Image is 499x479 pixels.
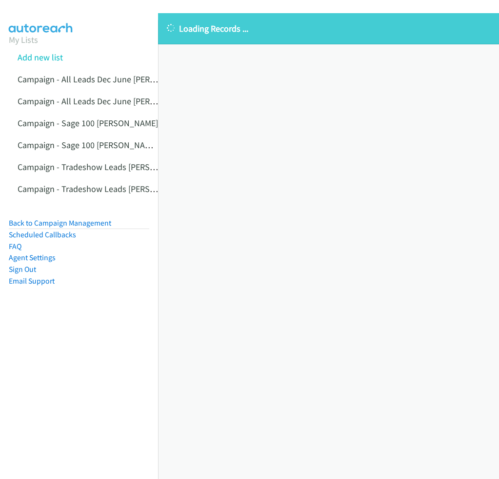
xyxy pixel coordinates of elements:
a: My Lists [9,34,38,45]
p: Loading Records ... [167,22,490,35]
a: Campaign - Sage 100 [PERSON_NAME] [18,117,158,129]
a: Campaign - All Leads Dec June [PERSON_NAME] Cloned [18,96,223,107]
a: Campaign - Tradeshow Leads [PERSON_NAME] [18,161,190,172]
a: Sign Out [9,265,36,274]
a: Back to Campaign Management [9,218,111,228]
a: Agent Settings [9,253,56,262]
a: Scheduled Callbacks [9,230,76,239]
a: FAQ [9,242,21,251]
a: Campaign - Tradeshow Leads [PERSON_NAME] Cloned [18,183,218,194]
a: Campaign - Sage 100 [PERSON_NAME] Cloned [18,139,186,151]
a: Add new list [18,52,63,63]
a: Campaign - All Leads Dec June [PERSON_NAME] [18,74,195,85]
a: Email Support [9,276,55,286]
